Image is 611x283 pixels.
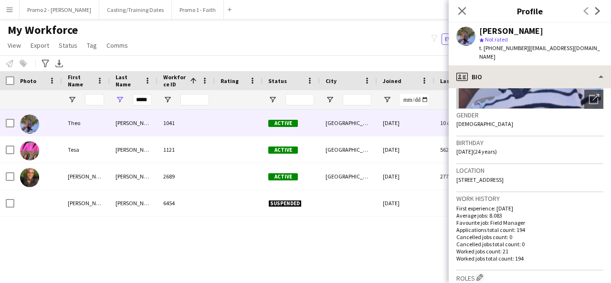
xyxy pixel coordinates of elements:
[377,163,434,189] div: [DATE]
[456,148,497,155] span: [DATE] (24 years)
[343,94,371,105] input: City Filter Input
[326,77,337,84] span: City
[456,166,603,175] h3: Location
[133,94,152,105] input: Last Name Filter Input
[479,44,600,60] span: | [EMAIL_ADDRESS][DOMAIN_NAME]
[62,136,110,163] div: Tesa
[20,115,39,134] img: Theo Nicolau
[449,5,611,17] h3: Profile
[27,39,53,52] a: Export
[8,41,21,50] span: View
[320,136,377,163] div: [GEOGRAPHIC_DATA]
[163,95,172,104] button: Open Filter Menu
[268,95,277,104] button: Open Filter Menu
[116,73,140,88] span: Last Name
[172,0,224,19] button: Promo 1 - Faith
[320,163,377,189] div: [GEOGRAPHIC_DATA]
[83,39,101,52] a: Tag
[62,110,110,136] div: Theo
[62,190,110,216] div: [PERSON_NAME]
[110,190,158,216] div: [PERSON_NAME]
[68,73,93,88] span: First Name
[158,110,215,136] div: 1041
[99,0,172,19] button: Casting/Training Dates
[479,27,543,35] div: [PERSON_NAME]
[456,120,513,127] span: [DEMOGRAPHIC_DATA]
[8,23,78,37] span: My Workforce
[434,163,492,189] div: 277 days
[456,212,603,219] p: Average jobs: 8.083
[106,41,128,50] span: Comms
[456,255,603,262] p: Worked jobs total count: 194
[449,65,611,88] div: Bio
[268,200,302,207] span: Suspended
[434,136,492,163] div: 562 days
[456,205,603,212] p: First experience: [DATE]
[158,163,215,189] div: 2689
[40,58,51,69] app-action-btn: Advanced filters
[377,110,434,136] div: [DATE]
[456,233,603,241] p: Cancelled jobs count: 0
[53,58,65,69] app-action-btn: Export XLSX
[221,77,239,84] span: Rating
[68,95,76,104] button: Open Filter Menu
[584,90,603,109] div: Open photos pop-in
[110,136,158,163] div: [PERSON_NAME]
[456,111,603,119] h3: Gender
[158,136,215,163] div: 1121
[383,77,401,84] span: Joined
[180,94,209,105] input: Workforce ID Filter Input
[87,41,97,50] span: Tag
[20,141,39,160] img: Tesa Nicolau
[456,273,603,283] h3: Roles
[320,110,377,136] div: [GEOGRAPHIC_DATA]
[110,163,158,189] div: [PERSON_NAME]
[59,41,77,50] span: Status
[31,41,49,50] span: Export
[456,241,603,248] p: Cancelled jobs total count: 0
[268,147,298,154] span: Active
[456,226,603,233] p: Applications total count: 194
[103,39,132,52] a: Comms
[400,94,429,105] input: Joined Filter Input
[110,110,158,136] div: [PERSON_NAME]
[377,190,434,216] div: [DATE]
[268,173,298,180] span: Active
[55,39,81,52] a: Status
[85,94,104,105] input: First Name Filter Input
[456,194,603,203] h3: Work history
[20,168,39,187] img: Anastacio Nicolau
[434,110,492,136] div: 10 days
[20,0,99,19] button: Promo 2 - [PERSON_NAME]
[326,95,334,104] button: Open Filter Menu
[456,138,603,147] h3: Birthday
[116,95,124,104] button: Open Filter Menu
[163,73,186,88] span: Workforce ID
[440,77,462,84] span: Last job
[20,77,36,84] span: Photo
[456,248,603,255] p: Worked jobs count: 21
[479,44,529,52] span: t. [PHONE_NUMBER]
[377,136,434,163] div: [DATE]
[456,219,603,226] p: Favourite job: Field Manager
[456,176,504,183] span: [STREET_ADDRESS]
[268,120,298,127] span: Active
[158,190,215,216] div: 6454
[442,33,492,45] button: Everyone11,289
[268,77,287,84] span: Status
[383,95,391,104] button: Open Filter Menu
[485,36,508,43] span: Not rated
[62,163,110,189] div: [PERSON_NAME]
[285,94,314,105] input: Status Filter Input
[4,39,25,52] a: View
